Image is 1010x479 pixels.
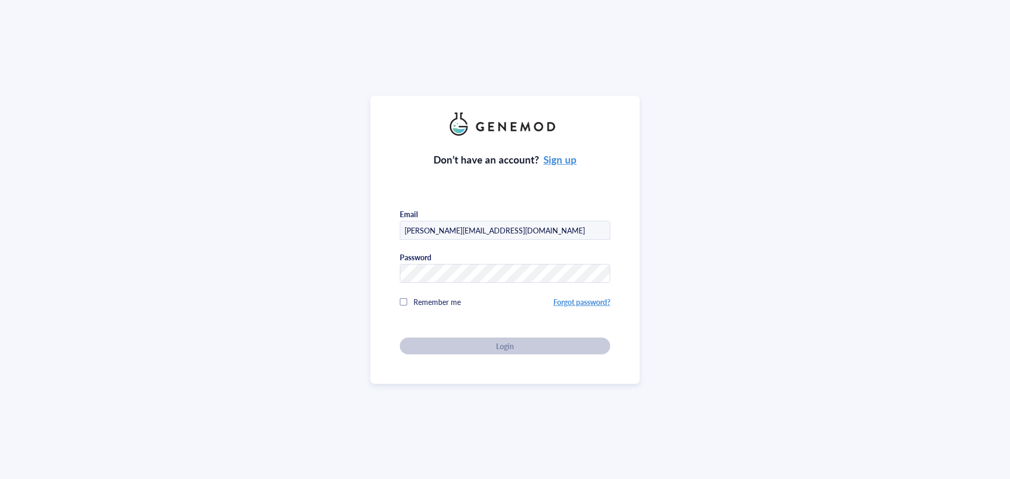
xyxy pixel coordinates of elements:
img: genemod_logo_light-BcqUzbGq.png [450,113,560,136]
a: Forgot password? [553,297,610,307]
div: Email [400,209,418,219]
div: Don’t have an account? [433,152,577,167]
span: Remember me [413,297,461,307]
div: Password [400,252,431,262]
a: Sign up [543,152,577,167]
